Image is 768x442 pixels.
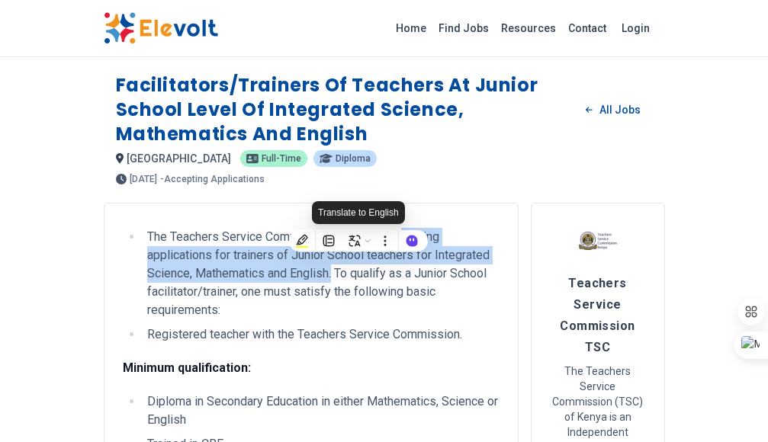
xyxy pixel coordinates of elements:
a: All Jobs [574,98,652,121]
span: [GEOGRAPHIC_DATA] [127,152,231,165]
img: Teachers Service Commission TSC [579,222,617,260]
iframe: Chat Widget [692,369,768,442]
span: Diploma [336,154,371,163]
a: Contact [562,16,612,40]
p: - Accepting Applications [160,175,265,184]
span: Teachers Service Commission TSC [560,276,635,354]
a: Home [390,16,432,40]
span: Full-time [262,154,301,163]
li: Diploma in Secondary Education in either Mathematics, Science or English [143,392,500,429]
li: The Teachers Service Commission is therefore inviting applications for trainers of Junior School ... [143,228,500,319]
li: Registered teacher with the Teachers Service Commission. [143,325,500,344]
a: Find Jobs [432,16,495,40]
img: Elevolt [104,12,218,44]
a: Resources [495,16,562,40]
span: [DATE] [130,175,157,184]
a: Login [612,13,659,43]
strong: Minimum qualification: [123,360,251,375]
h1: Facilitators/Trainers of Teachers at Junior School Level of Integrated Science, Mathematics and E... [116,73,574,146]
